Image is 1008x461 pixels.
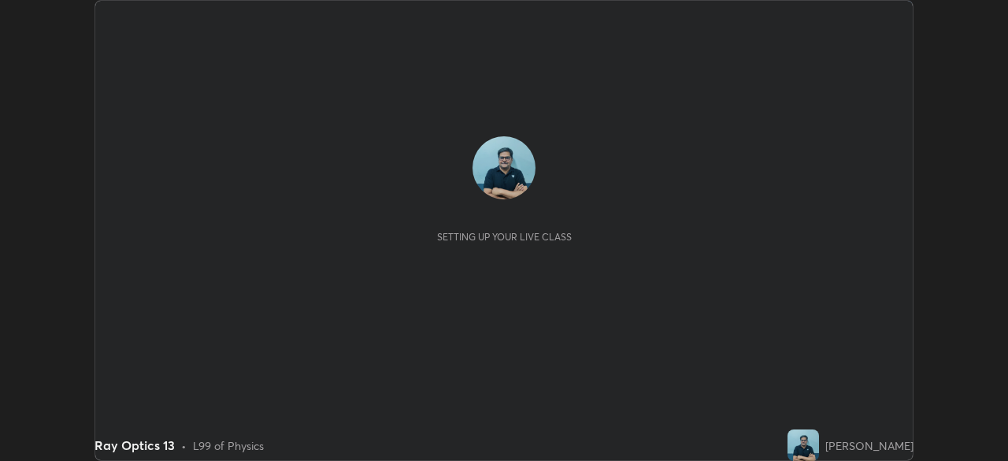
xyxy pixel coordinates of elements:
[787,429,819,461] img: 3cc9671c434e4cc7a3e98729d35f74b5.jpg
[181,437,187,454] div: •
[437,231,572,243] div: Setting up your live class
[193,437,264,454] div: L99 of Physics
[825,437,913,454] div: [PERSON_NAME]
[94,436,175,455] div: Ray Optics 13
[472,136,535,199] img: 3cc9671c434e4cc7a3e98729d35f74b5.jpg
